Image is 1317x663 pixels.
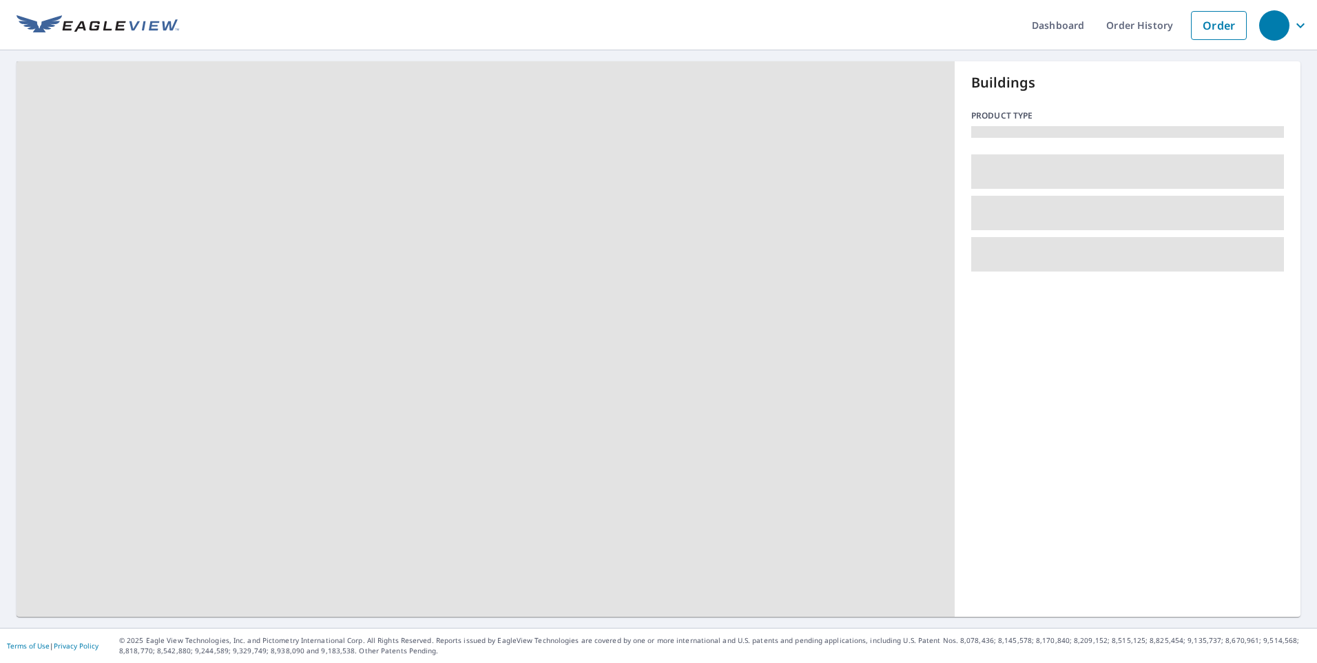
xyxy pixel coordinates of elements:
img: EV Logo [17,15,179,36]
a: Privacy Policy [54,641,98,651]
a: Terms of Use [7,641,50,651]
p: | [7,642,98,650]
a: Order [1191,11,1247,40]
p: Product type [971,110,1284,122]
p: © 2025 Eagle View Technologies, Inc. and Pictometry International Corp. All Rights Reserved. Repo... [119,635,1310,656]
p: Buildings [971,72,1284,93]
